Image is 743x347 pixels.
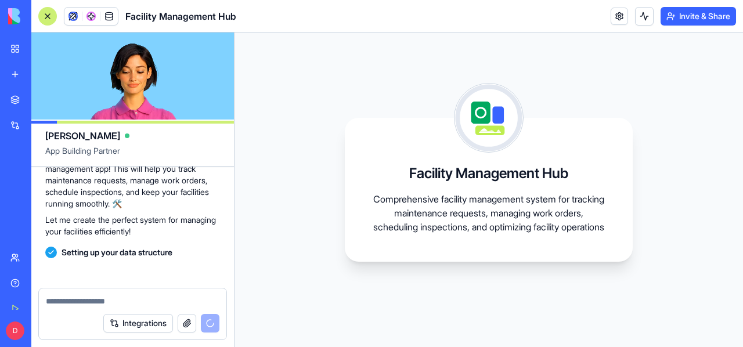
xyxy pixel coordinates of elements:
[373,192,605,234] p: Comprehensive facility management system for tracking maintenance requests, managing work orders,...
[661,7,736,26] button: Invite & Share
[6,321,24,340] span: D
[45,145,220,166] span: App Building Partner
[103,314,173,332] button: Integrations
[45,129,120,143] span: [PERSON_NAME]
[45,140,220,209] p: Hey there! I'm [PERSON_NAME], and I'm excited to build you a comprehensive facility management ap...
[45,214,220,237] p: Let me create the perfect system for managing your facilities efficiently!
[62,247,172,258] span: Setting up your data structure
[8,8,80,24] img: logo
[409,164,568,183] h3: Facility Management Hub
[125,9,236,23] span: Facility Management Hub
